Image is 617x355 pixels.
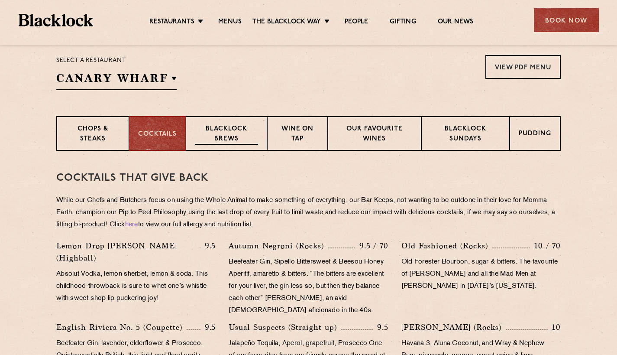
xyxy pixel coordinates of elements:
p: While our Chefs and Butchers focus on using the Whole Animal to make something of everything, our... [56,195,561,231]
a: People [345,18,368,27]
p: Our favourite wines [337,124,412,145]
p: 9.5 [200,322,216,333]
div: Book Now [534,8,599,32]
p: Blacklock Sundays [430,124,501,145]
p: 9.5 [373,322,388,333]
p: Usual Suspects (Straight up) [229,321,341,333]
a: Restaurants [149,18,194,27]
p: Autumn Negroni (Rocks) [229,240,328,252]
h3: Cocktails That Give Back [56,173,561,184]
p: Cocktails [138,130,177,140]
p: 10 / 70 [530,240,561,251]
a: Gifting [390,18,416,27]
p: 10 [548,322,561,333]
img: BL_Textured_Logo-footer-cropped.svg [19,14,94,26]
p: [PERSON_NAME] (Rocks) [401,321,506,333]
p: Old Forester Bourbon, sugar & bitters. The favourite of [PERSON_NAME] and all the Mad Men at [PER... [401,256,561,293]
a: Menus [218,18,242,27]
p: Lemon Drop [PERSON_NAME] (Highball) [56,240,200,264]
p: Pudding [519,129,551,140]
p: English Riviera No. 5 (Coupette) [56,321,187,333]
h2: Canary Wharf [56,71,177,90]
p: Beefeater Gin, Sipello Bittersweet & Beesou Honey Aperitif, amaretto & bitters. “The bitters are ... [229,256,388,317]
p: Wine on Tap [276,124,319,145]
a: The Blacklock Way [252,18,321,27]
p: Chops & Steaks [66,124,120,145]
a: Our News [438,18,474,27]
a: View PDF Menu [485,55,561,79]
p: Old Fashioned (Rocks) [401,240,492,252]
p: Select a restaurant [56,55,177,66]
p: Blacklock Brews [195,124,258,145]
p: 9.5 / 70 [355,240,388,251]
a: here [125,221,138,228]
p: Absolut Vodka, lemon sherbet, lemon & soda. This childhood-throwback is sure to whet one’s whistl... [56,268,216,305]
p: 9.5 [200,240,216,251]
